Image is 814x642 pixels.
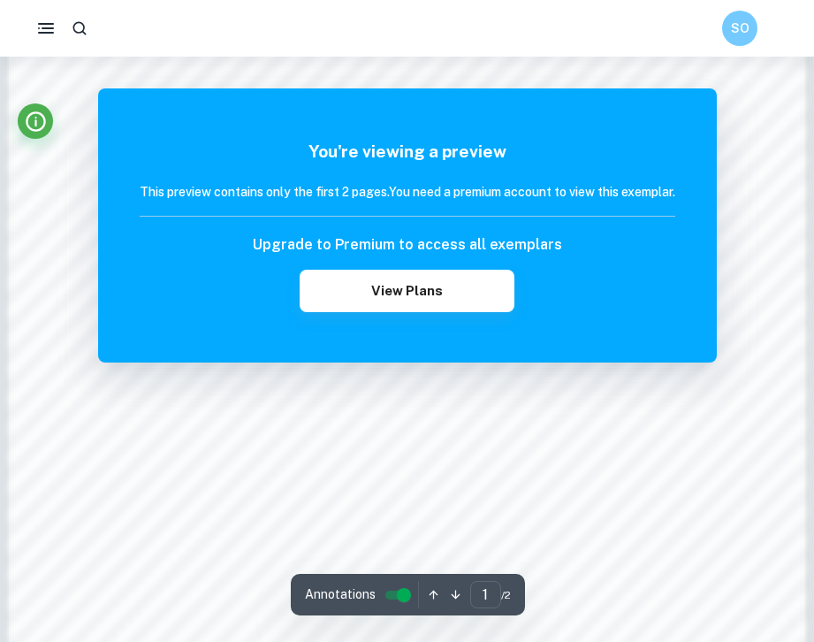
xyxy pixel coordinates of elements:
button: Info [18,103,53,139]
h5: You're viewing a preview [140,139,675,164]
button: View Plans [300,270,514,312]
span: Annotations [305,585,376,604]
h6: This preview contains only the first 2 pages. You need a premium account to view this exemplar. [140,182,675,202]
button: SO [722,11,757,46]
h6: Upgrade to Premium to access all exemplars [253,234,562,256]
span: / 2 [501,587,511,603]
h6: SO [730,19,750,38]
